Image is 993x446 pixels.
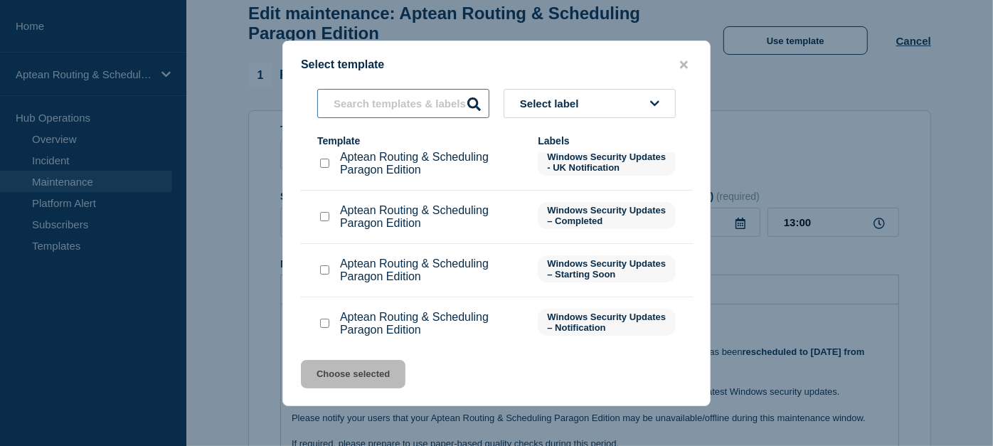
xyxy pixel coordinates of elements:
[538,309,676,336] span: Windows Security Updates – Notification
[520,97,585,110] span: Select label
[317,135,524,147] div: Template
[320,265,329,275] input: Aptean Routing & Scheduling Paragon Edition checkbox
[538,202,676,229] span: Windows Security Updates – Completed
[504,89,676,118] button: Select label
[538,135,676,147] div: Labels
[340,151,524,176] p: Aptean Routing & Scheduling Paragon Edition
[301,360,405,388] button: Choose selected
[340,257,524,283] p: Aptean Routing & Scheduling Paragon Edition
[320,319,329,328] input: Aptean Routing & Scheduling Paragon Edition checkbox
[676,58,692,72] button: close button
[283,58,710,72] div: Select template
[538,149,676,176] span: Windows Security Updates - UK Notification
[340,204,524,230] p: Aptean Routing & Scheduling Paragon Edition
[317,89,489,118] input: Search templates & labels
[320,212,329,221] input: Aptean Routing & Scheduling Paragon Edition checkbox
[340,311,524,336] p: Aptean Routing & Scheduling Paragon Edition
[320,159,329,168] input: Aptean Routing & Scheduling Paragon Edition checkbox
[538,255,676,282] span: Windows Security Updates – Starting Soon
